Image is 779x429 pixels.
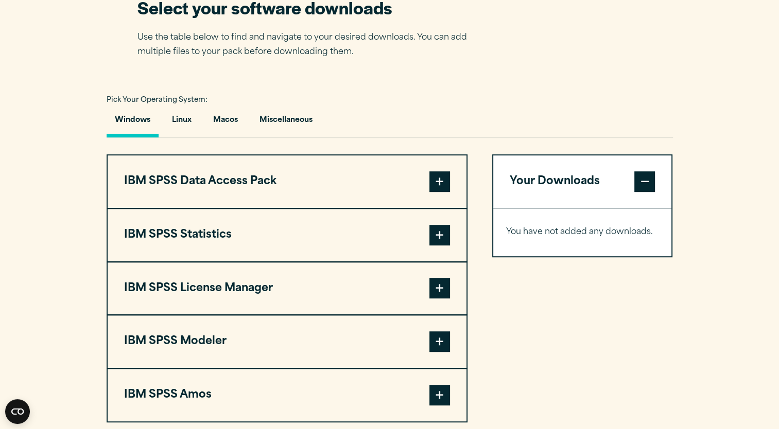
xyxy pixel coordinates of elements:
[493,208,672,256] div: Your Downloads
[107,97,207,103] span: Pick Your Operating System:
[506,225,659,240] p: You have not added any downloads.
[107,108,159,137] button: Windows
[251,108,321,137] button: Miscellaneous
[205,108,246,137] button: Macos
[137,30,482,60] p: Use the table below to find and navigate to your desired downloads. You can add multiple files to...
[164,108,200,137] button: Linux
[108,369,466,421] button: IBM SPSS Amos
[108,155,466,208] button: IBM SPSS Data Access Pack
[493,155,672,208] button: Your Downloads
[5,399,30,424] button: Open CMP widget
[108,262,466,315] button: IBM SPSS License Manager
[108,209,466,261] button: IBM SPSS Statistics
[108,315,466,368] button: IBM SPSS Modeler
